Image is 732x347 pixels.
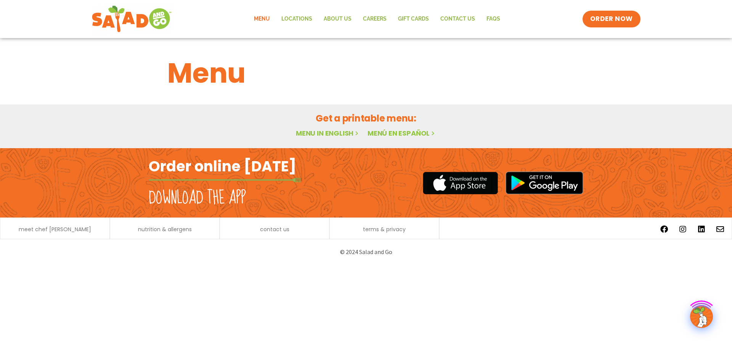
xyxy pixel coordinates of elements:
a: meet chef [PERSON_NAME] [19,227,91,232]
h2: Download the app [149,187,246,209]
a: Contact Us [435,10,481,28]
a: GIFT CARDS [392,10,435,28]
a: ORDER NOW [583,11,640,27]
a: contact us [260,227,289,232]
img: fork [149,178,301,182]
a: About Us [318,10,357,28]
span: ORDER NOW [590,14,633,24]
p: © 2024 Salad and Go [152,247,579,257]
nav: Menu [248,10,506,28]
h2: Get a printable menu: [167,112,565,125]
a: Careers [357,10,392,28]
img: new-SAG-logo-768×292 [91,4,172,34]
img: appstore [423,171,498,195]
a: Menu in English [296,128,360,138]
a: terms & privacy [363,227,406,232]
a: Menu [248,10,276,28]
a: FAQs [481,10,506,28]
a: nutrition & allergens [138,227,192,232]
h2: Order online [DATE] [149,157,296,176]
a: Locations [276,10,318,28]
img: google_play [506,171,583,194]
a: Menú en español [368,128,436,138]
h1: Menu [167,53,565,94]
